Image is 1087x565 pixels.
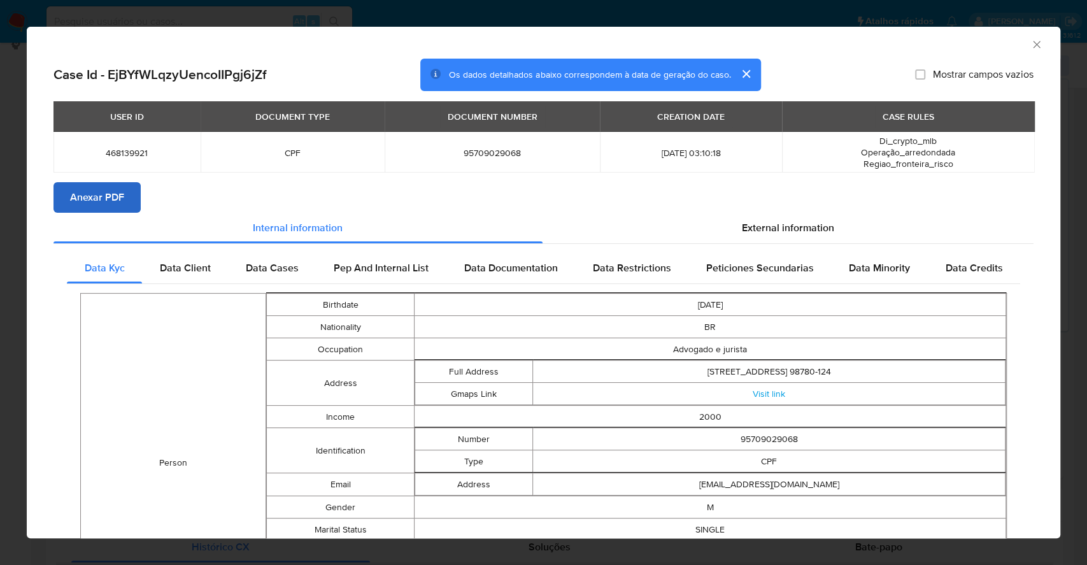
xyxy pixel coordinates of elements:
[103,106,152,127] div: USER ID
[266,338,414,361] td: Occupation
[464,261,557,275] span: Data Documentation
[879,134,937,147] span: Di_crypto_mlb
[415,496,1006,519] td: M
[67,253,1020,283] div: Detailed internal info
[945,261,1002,275] span: Data Credits
[863,157,953,170] span: Regiao_fronteira_risco
[861,146,955,159] span: Operação_arredondada
[160,261,211,275] span: Data Client
[933,68,1034,81] span: Mostrar campos vazios
[266,294,414,316] td: Birthdate
[730,59,761,89] button: cerrar
[266,496,414,519] td: Gender
[53,66,266,83] h2: Case Id - EjBYfWLqzyUencoIIPgj6jZf
[533,361,1005,383] td: [STREET_ADDRESS] 98780-124
[415,450,533,473] td: Type
[266,361,414,406] td: Address
[70,183,124,211] span: Anexar PDF
[415,361,533,383] td: Full Address
[53,213,1034,243] div: Detailed info
[266,316,414,338] td: Nationality
[85,261,125,275] span: Data Kyc
[849,261,910,275] span: Data Minority
[650,106,732,127] div: CREATION DATE
[533,428,1005,450] td: 95709029068
[1030,38,1042,50] button: Fechar a janela
[415,428,533,450] td: Number
[533,450,1005,473] td: CPF
[440,106,545,127] div: DOCUMENT NUMBER
[593,261,671,275] span: Data Restrictions
[915,69,925,80] input: Mostrar campos vazios
[533,473,1005,496] td: [EMAIL_ADDRESS][DOMAIN_NAME]
[216,147,369,159] span: CPF
[742,220,834,235] span: External information
[266,519,414,541] td: Marital Status
[246,261,299,275] span: Data Cases
[415,519,1006,541] td: SINGLE
[415,338,1006,361] td: Advogado e jurista
[69,147,185,159] span: 468139921
[615,147,766,159] span: [DATE] 03:10:18
[334,261,429,275] span: Pep And Internal List
[27,27,1060,538] div: closure-recommendation-modal
[53,182,141,213] button: Anexar PDF
[449,68,730,81] span: Os dados detalhados abaixo correspondem à data de geração do caso.
[253,220,343,235] span: Internal information
[415,316,1006,338] td: BR
[875,106,942,127] div: CASE RULES
[415,294,1006,316] td: [DATE]
[266,406,414,428] td: Income
[753,387,785,400] a: Visit link
[415,383,533,405] td: Gmaps Link
[415,406,1006,428] td: 2000
[248,106,337,127] div: DOCUMENT TYPE
[266,428,414,473] td: Identification
[706,261,814,275] span: Peticiones Secundarias
[266,473,414,496] td: Email
[400,147,585,159] span: 95709029068
[415,473,533,496] td: Address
